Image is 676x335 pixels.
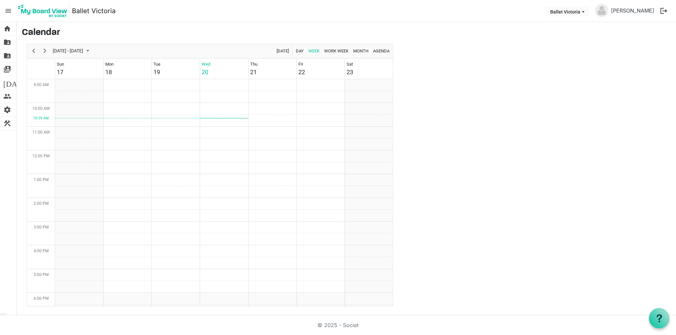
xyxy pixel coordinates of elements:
button: Ballet Victoria dropdownbutton [546,7,589,16]
div: Tue [153,61,160,68]
span: [DATE] [276,47,289,55]
span: 9:00 AM [34,82,49,87]
span: home [3,22,11,35]
button: Next [41,47,50,55]
button: Today [276,47,290,55]
span: construction [3,117,11,130]
button: Work Week [323,47,350,55]
div: 10:39 AM [27,116,55,121]
button: Month [352,47,370,55]
span: Day [295,47,304,55]
span: people [3,90,11,103]
div: August 17 - 23, 2025 [51,44,93,58]
div: previous period [28,44,39,58]
h3: Calendar [22,27,671,39]
div: 19 [153,68,160,76]
button: August 2025 [52,47,92,55]
span: [DATE] - [DATE] [52,47,84,55]
button: Agenda [372,47,391,55]
span: Week [308,47,320,55]
span: 3:00 PM [34,225,49,229]
div: 18 [105,68,112,76]
div: 21 [250,68,257,76]
button: Week [307,47,321,55]
span: 4:00 PM [34,249,49,253]
div: Sun [57,61,64,68]
span: 10:00 AM [32,106,50,111]
img: My Board View Logo [16,3,69,19]
button: logout [657,4,671,18]
div: 23 [347,68,353,76]
div: Wed [202,61,210,68]
img: no-profile-picture.svg [595,4,608,17]
div: next period [39,44,51,58]
span: [DATE] [3,76,29,89]
div: 17 [57,68,63,76]
div: Fri [298,61,303,68]
button: Day [295,47,305,55]
div: Sat [347,61,353,68]
span: 5:00 PM [34,272,49,277]
a: Ballet Victoria [72,4,116,17]
span: 2:00 PM [34,201,49,206]
span: menu [2,5,15,17]
div: 20 [202,68,208,76]
button: Previous [29,47,38,55]
div: Mon [105,61,114,68]
span: Agenda [372,47,390,55]
a: © 2025 - Societ [318,322,358,328]
span: 6:00 PM [34,296,49,301]
div: Thu [250,61,257,68]
a: [PERSON_NAME] [608,4,657,17]
div: 22 [298,68,305,76]
a: My Board View Logo [16,3,72,19]
span: Month [353,47,369,55]
span: 11:00 AM [32,130,50,135]
span: switch_account [3,63,11,76]
span: folder_shared [3,49,11,62]
div: Week of August 20, 2025 [27,44,393,306]
span: Work Week [323,47,349,55]
span: 12:00 PM [32,154,50,158]
span: settings [3,103,11,116]
span: 1:00 PM [34,177,49,182]
span: folder_shared [3,36,11,49]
